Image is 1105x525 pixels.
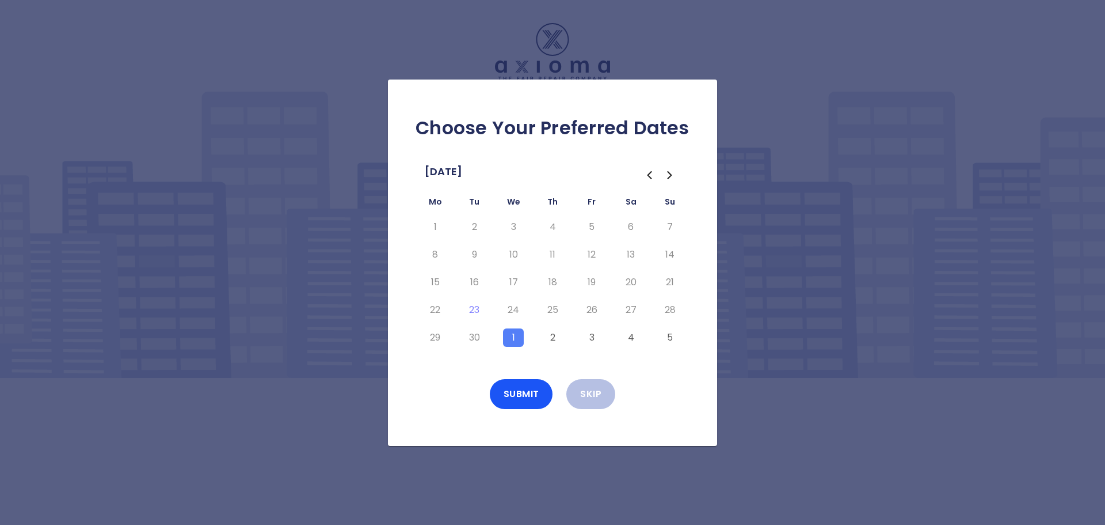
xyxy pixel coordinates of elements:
[660,165,680,186] button: Go to the Next Month
[464,273,485,292] button: Tuesday, September 16th, 2025
[464,328,485,347] button: Tuesday, September 30th, 2025
[581,245,602,264] button: Friday, September 12th, 2025
[425,328,445,347] button: Monday, September 29th, 2025
[620,328,641,347] button: Saturday, October 4th, 2025
[660,245,680,264] button: Sunday, September 14th, 2025
[581,328,602,347] button: Friday, October 3rd, 2025
[490,379,553,409] button: Submit
[425,218,445,236] button: Monday, September 1st, 2025
[542,328,563,347] button: Thursday, October 2nd, 2025
[566,379,615,409] button: Skip
[425,163,462,181] span: [DATE]
[503,328,524,347] button: Wednesday, October 1st, 2025, selected
[572,195,611,213] th: Friday
[425,273,445,292] button: Monday, September 15th, 2025
[406,116,699,139] h2: Choose Your Preferred Dates
[455,195,494,213] th: Tuesday
[503,218,524,236] button: Wednesday, September 3rd, 2025
[464,301,485,319] button: Today, Tuesday, September 23rd, 2025
[495,23,610,80] img: Logo
[494,195,533,213] th: Wednesday
[542,245,563,264] button: Thursday, September 11th, 2025
[464,245,485,264] button: Tuesday, September 9th, 2025
[660,273,680,292] button: Sunday, September 21st, 2025
[503,273,524,292] button: Wednesday, September 17th, 2025
[542,218,563,236] button: Thursday, September 4th, 2025
[660,218,680,236] button: Sunday, September 7th, 2025
[464,218,485,236] button: Tuesday, September 2nd, 2025
[611,195,650,213] th: Saturday
[650,195,689,213] th: Sunday
[620,301,641,319] button: Saturday, September 27th, 2025
[416,195,455,213] th: Monday
[533,195,572,213] th: Thursday
[542,301,563,319] button: Thursday, September 25th, 2025
[416,195,689,352] table: September 2025
[542,273,563,292] button: Thursday, September 18th, 2025
[581,301,602,319] button: Friday, September 26th, 2025
[503,245,524,264] button: Wednesday, September 10th, 2025
[660,301,680,319] button: Sunday, September 28th, 2025
[639,165,660,186] button: Go to the Previous Month
[581,218,602,236] button: Friday, September 5th, 2025
[425,245,445,264] button: Monday, September 8th, 2025
[425,301,445,319] button: Monday, September 22nd, 2025
[660,328,680,347] button: Sunday, October 5th, 2025
[620,273,641,292] button: Saturday, September 20th, 2025
[620,245,641,264] button: Saturday, September 13th, 2025
[503,301,524,319] button: Wednesday, September 24th, 2025
[620,218,641,236] button: Saturday, September 6th, 2025
[581,273,602,292] button: Friday, September 19th, 2025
